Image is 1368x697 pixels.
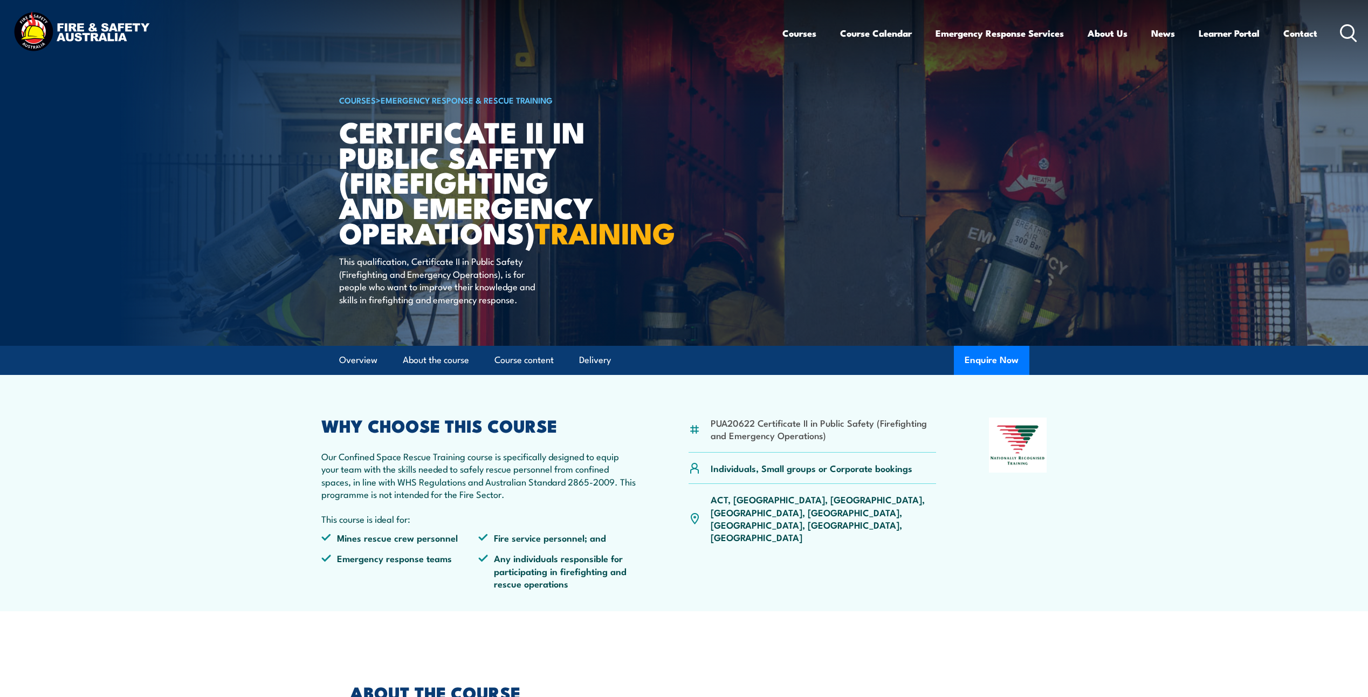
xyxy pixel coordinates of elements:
h1: Certificate II in Public Safety (Firefighting and Emergency Operations) [339,119,606,245]
a: Learner Portal [1199,19,1260,47]
a: Emergency Response & Rescue Training [381,94,553,106]
a: Overview [339,346,377,374]
h6: > [339,93,606,106]
a: Course content [494,346,554,374]
p: ACT, [GEOGRAPHIC_DATA], [GEOGRAPHIC_DATA], [GEOGRAPHIC_DATA], [GEOGRAPHIC_DATA], [GEOGRAPHIC_DATA... [711,493,937,544]
p: Individuals, Small groups or Corporate bookings [711,462,912,474]
li: Any individuals responsible for participating in firefighting and rescue operations [478,552,636,590]
a: Courses [782,19,816,47]
a: About Us [1088,19,1128,47]
li: Emergency response teams [321,552,479,590]
a: About the course [403,346,469,374]
p: This qualification, Certificate II in Public Safety (Firefighting and Emergency Operations), is f... [339,255,536,305]
li: Mines rescue crew personnel [321,531,479,544]
h2: WHY CHOOSE THIS COURSE [321,418,636,433]
li: PUA20622 Certificate II in Public Safety (Firefighting and Emergency Operations) [711,416,937,442]
strong: TRAINING [535,209,675,254]
a: Course Calendar [840,19,912,47]
a: News [1151,19,1175,47]
a: Delivery [579,346,611,374]
img: Nationally Recognised Training logo. [989,418,1047,473]
a: Contact [1283,19,1317,47]
p: Our Confined Space Rescue Training course is specifically designed to equip your team with the sk... [321,450,636,501]
button: Enquire Now [954,346,1029,375]
a: COURSES [339,94,376,106]
p: This course is ideal for: [321,512,636,525]
a: Emergency Response Services [936,19,1064,47]
li: Fire service personnel; and [478,531,636,544]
